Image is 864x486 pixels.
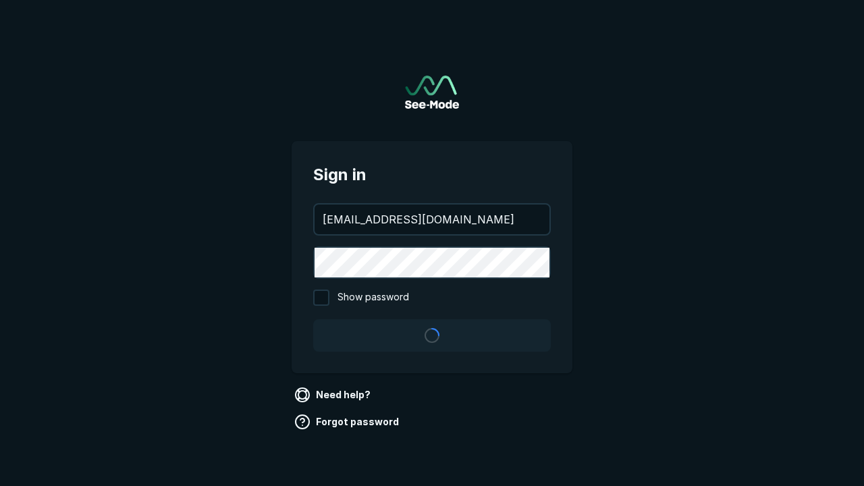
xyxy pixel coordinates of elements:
a: Need help? [292,384,376,406]
a: Forgot password [292,411,404,433]
span: Sign in [313,163,551,187]
span: Show password [337,290,409,306]
a: Go to sign in [405,76,459,109]
img: See-Mode Logo [405,76,459,109]
input: your@email.com [315,205,549,234]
